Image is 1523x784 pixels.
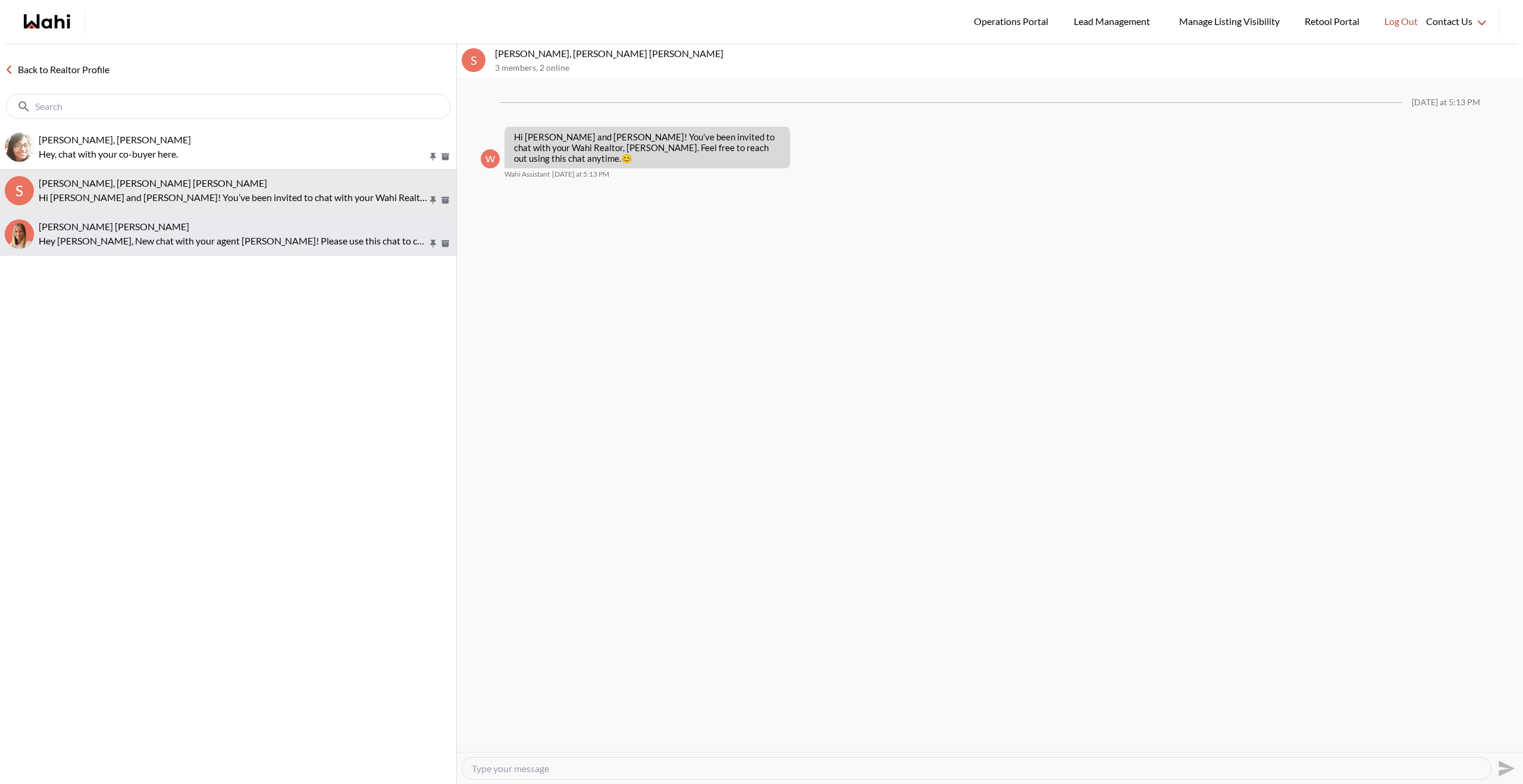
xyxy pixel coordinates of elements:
[439,239,452,249] button: Archive
[514,131,781,164] p: Hi [PERSON_NAME] and [PERSON_NAME]! You’ve been invited to chat with your Wahi Realtor, [PERSON_N...
[428,195,438,205] button: Pin
[39,234,428,248] p: Hey [PERSON_NAME], New chat with your agent [PERSON_NAME]! Please use this chat to communicate :)
[974,14,1052,29] span: Operations Portal
[472,763,1481,774] textarea: Type your message
[1305,14,1363,29] span: Retool Portal
[35,101,424,112] input: Search
[1074,14,1154,29] span: Lead Management
[481,149,500,168] div: W
[5,133,34,162] div: Sakshi Malik, Ashish Garga
[621,153,632,164] span: 😊
[1412,98,1480,108] div: [DATE] at 5:13 PM
[462,48,485,72] div: S
[5,176,34,205] div: S
[39,134,191,145] span: [PERSON_NAME], [PERSON_NAME]
[39,221,189,232] span: [PERSON_NAME] [PERSON_NAME]
[428,152,438,162] button: Pin
[5,219,34,249] div: Ashish Garga, Michelle
[24,14,70,29] a: Wahi homepage
[5,133,34,162] img: S
[5,219,34,249] img: A
[495,63,1518,73] p: 3 members , 2 online
[39,190,428,205] p: Hi [PERSON_NAME] and [PERSON_NAME]! You’ve been invited to chat with your Wahi Realtor, [PERSON_N...
[39,177,267,189] span: [PERSON_NAME], [PERSON_NAME] [PERSON_NAME]
[495,48,1518,59] p: [PERSON_NAME], [PERSON_NAME] [PERSON_NAME]
[1384,14,1418,29] span: Log Out
[439,152,452,162] button: Archive
[1491,755,1518,782] button: Send
[39,147,428,161] p: Hey, chat with your co-buyer here.
[439,195,452,205] button: Archive
[1176,14,1283,29] span: Manage Listing Visibility
[552,170,609,179] time: 2025-09-28T21:13:28.185Z
[504,170,550,179] span: Wahi Assistant
[428,239,438,249] button: Pin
